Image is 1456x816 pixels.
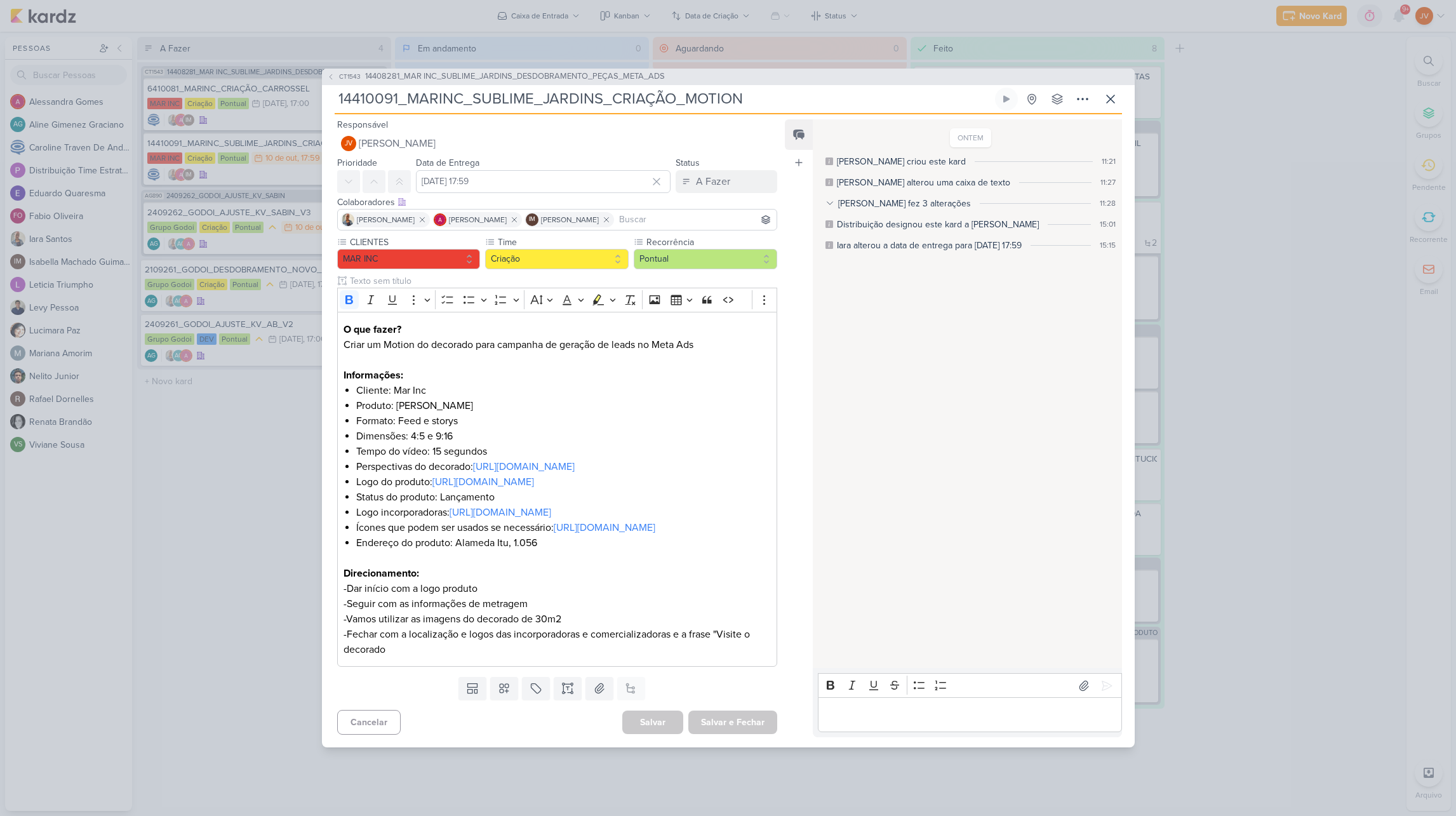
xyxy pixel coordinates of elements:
[344,369,403,382] strong: Informações:
[356,429,770,444] li: Dimensões: 4:5 e 9:16
[825,220,833,228] div: Este log é visível à todos no kard
[450,506,551,519] a: [URL][DOMAIN_NAME]
[432,476,534,488] a: [URL][DOMAIN_NAME]
[356,535,770,551] li: Endereço do produto: Alameda Itu, 1.056
[837,218,1039,231] div: Distribuição designou este kard a Joney
[337,119,388,130] label: Responsável
[342,213,354,226] img: Iara Santos
[356,520,770,535] li: Ícones que podem ser usados se necessário:
[1100,197,1116,209] div: 11:28
[337,249,481,269] button: MAR INC
[837,239,1022,252] div: Iara alterou a data de entrega para 10/10, 17:59
[356,505,770,520] li: Logo incorporadoras:
[337,710,401,735] button: Cancelar
[345,140,352,147] p: JV
[529,217,535,223] p: IM
[356,413,770,429] li: Formato: Feed e storys
[356,490,770,505] li: Status do produto: Lançamento
[1100,218,1116,230] div: 15:01
[818,697,1121,732] div: Editor editing area: main
[541,214,599,225] span: [PERSON_NAME]
[356,459,770,474] li: Perspectivas do decorado:
[337,157,377,168] label: Prioridade
[356,383,770,398] li: Cliente: Mar Inc
[337,132,778,155] button: JV [PERSON_NAME]
[825,241,833,249] div: Este log é visível à todos no kard
[327,70,665,83] button: CT1543 14408281_MAR INC_SUBLIME_JARDINS_DESDOBRAMENTO_PEÇAS_META_ADS
[645,236,777,249] label: Recorrência
[357,214,415,225] span: [PERSON_NAME]
[617,212,775,227] input: Buscar
[335,88,992,110] input: Kard Sem Título
[837,176,1010,189] div: Caroline alterou uma caixa de texto
[349,236,481,249] label: CLIENTES
[344,566,770,657] p: -Dar início com a logo produto -Seguir com as informações de metragem -Vamos utilizar as imagens ...
[337,288,778,312] div: Editor toolbar
[347,274,778,288] input: Texto sem título
[337,196,778,209] div: Colaboradores
[356,398,770,413] li: Produto: [PERSON_NAME]
[473,460,575,473] a: [URL][DOMAIN_NAME]
[344,322,770,352] p: Criar um Motion do decorado para campanha de geração de leads no Meta Ads
[676,157,700,168] label: Status
[1100,239,1116,251] div: 15:15
[1102,156,1116,167] div: 11:21
[359,136,436,151] span: [PERSON_NAME]
[485,249,629,269] button: Criação
[449,214,507,225] span: [PERSON_NAME]
[838,197,971,210] div: [PERSON_NAME] fez 3 alterações
[1100,177,1116,188] div: 11:27
[634,249,777,269] button: Pontual
[825,178,833,186] div: Este log é visível à todos no kard
[344,323,401,336] strong: O que fazer?
[837,155,966,168] div: Caroline criou este kard
[344,567,419,580] strong: Direcionamento:
[365,70,665,83] span: 14408281_MAR INC_SUBLIME_JARDINS_DESDOBRAMENTO_PEÇAS_META_ADS
[1001,94,1012,104] div: Ligar relógio
[337,312,778,667] div: Editor editing area: main
[341,136,356,151] div: Joney Viana
[696,174,730,189] div: A Fazer
[434,213,446,226] img: Alessandra Gomes
[416,157,479,168] label: Data de Entrega
[337,72,363,81] span: CT1543
[554,521,655,534] a: [URL][DOMAIN_NAME]
[526,213,538,226] div: Isabella Machado Guimarães
[416,170,671,193] input: Select a date
[676,170,777,193] button: A Fazer
[356,474,770,490] li: Logo do produto:
[356,444,770,459] li: Tempo do vídeo: 15 segundos
[497,236,629,249] label: Time
[825,157,833,165] div: Este log é visível à todos no kard
[818,673,1121,698] div: Editor toolbar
